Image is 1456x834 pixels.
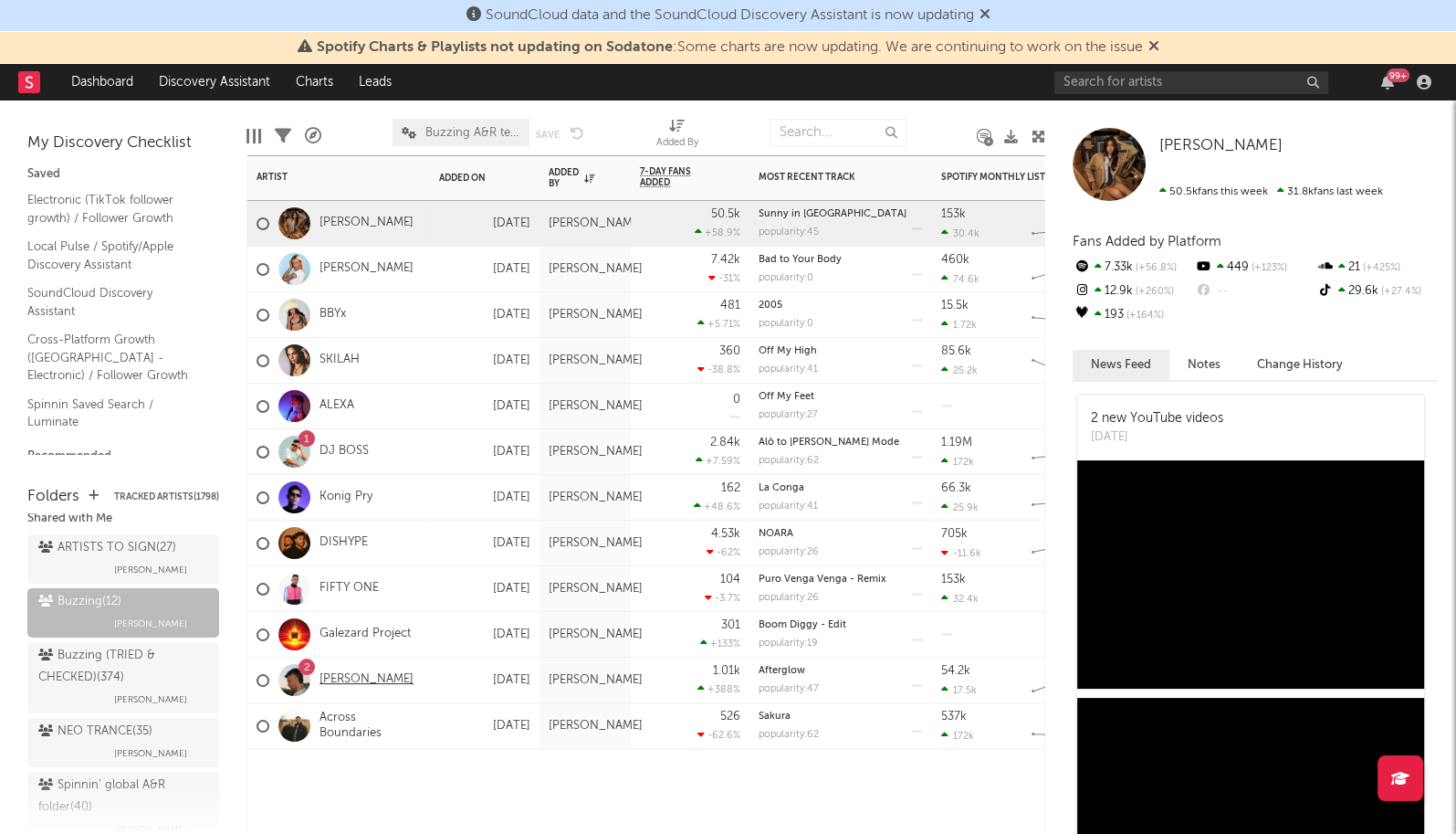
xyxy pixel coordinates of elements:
div: 85.6k [941,345,971,357]
button: Change History [1239,350,1361,380]
div: +7.59 % [696,455,740,467]
div: [PERSON_NAME] [549,719,643,734]
div: [PERSON_NAME] [549,582,643,596]
button: News Feed [1073,350,1169,380]
a: Buzzing(12)[PERSON_NAME] [27,588,219,638]
a: Boom Diggy - Edit [759,620,846,630]
a: [PERSON_NAME] [319,672,414,688]
div: 705k [941,528,968,540]
div: Folders [27,486,79,508]
a: Off My High [759,346,817,356]
a: BBYx [319,307,346,322]
div: 7.33k [1073,256,1194,280]
div: Added By [656,110,698,163]
div: [DATE] [439,396,530,417]
div: [PERSON_NAME] [549,308,643,322]
div: La Conga [759,483,923,493]
div: +5.71 % [697,318,740,330]
a: Electronic (TikTok follower growth) / Follower Growth [27,190,201,227]
div: Buzzing ( 12 ) [38,591,121,613]
a: Konig Pry [319,490,372,505]
a: La Conga [759,483,804,493]
button: Undo the changes to the current view. [571,124,584,141]
div: [DATE] [439,533,530,554]
a: FIFTY ONE [319,581,379,596]
svg: Chart title [1023,703,1105,749]
div: popularity: 0 [759,273,813,283]
a: SoundCloud Discovery Assistant [27,283,201,321]
div: +388 % [697,683,740,695]
span: [PERSON_NAME] [1159,138,1283,153]
span: Dismiss [1148,40,1159,55]
div: 7.42k [711,254,740,266]
div: Buzzing (TRIED & CHECKED) ( 374 ) [38,645,204,689]
div: popularity: 47 [759,684,819,694]
div: [PERSON_NAME] [549,673,643,688]
div: [PERSON_NAME] [549,399,643,414]
div: 172k [941,730,974,742]
a: NEO TRANCE(35)[PERSON_NAME] [27,718,219,767]
a: Galezard Project [319,627,411,642]
span: +425 % [1360,263,1400,273]
div: 2 new YouTube videos [1091,409,1223,428]
div: Added By [549,167,594,189]
div: 4.53k [711,528,740,540]
a: [PERSON_NAME] [319,216,414,231]
span: SoundCloud data and the SoundCloud Discovery Assistant is now updating [486,8,974,23]
div: [DATE] [439,715,530,737]
span: +123 % [1248,263,1286,273]
div: 25.9k [941,501,979,513]
div: Bad to Your Body [759,255,923,265]
div: 162 [721,482,740,494]
div: [PERSON_NAME] [549,445,643,459]
div: 537k [941,711,967,723]
span: [PERSON_NAME] [114,613,187,635]
div: 172k [941,456,974,468]
span: +56.8 % [1133,263,1177,273]
span: +27.4 % [1378,287,1421,297]
div: 153k [941,208,966,220]
div: 526 [720,711,740,723]
div: 301 [721,619,740,631]
span: Buzzing A&R team [425,127,520,139]
div: Spinnin' global A&R folder ( 40 ) [38,775,204,818]
div: A&R Pipeline [305,110,321,163]
div: 449 [1194,256,1315,280]
div: [DATE] [439,578,530,600]
div: +133 % [700,638,740,649]
div: 153k [941,574,966,586]
span: 7-Day Fans Added [640,166,713,188]
div: Edit Columns [246,110,261,163]
span: [PERSON_NAME] [114,559,187,581]
div: Recommended [27,446,219,468]
div: popularity: 62 [759,456,819,466]
svg: Chart title [1023,338,1105,384]
input: Search... [770,119,906,146]
a: DJ BOSS [319,444,369,459]
div: 29.6k [1316,280,1438,303]
a: Cross-Platform Growth ([GEOGRAPHIC_DATA] - Electronic) / Follower Growth [27,330,201,385]
div: 1.01k [713,665,740,677]
div: [PERSON_NAME] [549,491,643,505]
div: popularity: 26 [759,593,819,603]
span: 31.8k fans last week [1159,186,1383,197]
div: 32.4k [941,593,979,605]
div: 99 + [1387,69,1409,82]
div: Added On [439,173,503,184]
div: 30.4k [941,227,979,239]
div: 17.5k [941,684,977,696]
div: Puro Venga Venga - Remix [759,575,923,585]
div: popularity: 0 [759,319,813,329]
div: popularity: 19 [759,639,818,649]
a: Leads [346,64,404,100]
a: Sunny in [GEOGRAPHIC_DATA] [759,209,906,219]
div: [DATE] [439,487,530,509]
a: Charts [283,64,346,100]
div: Afterglow [759,666,923,676]
div: popularity: 27 [759,410,818,420]
button: 99+ [1381,75,1394,90]
div: 1.72k [941,319,977,331]
div: 50.5k [711,208,740,220]
a: Puro Venga Venga - Remix [759,575,886,585]
span: +164 % [1124,311,1164,321]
